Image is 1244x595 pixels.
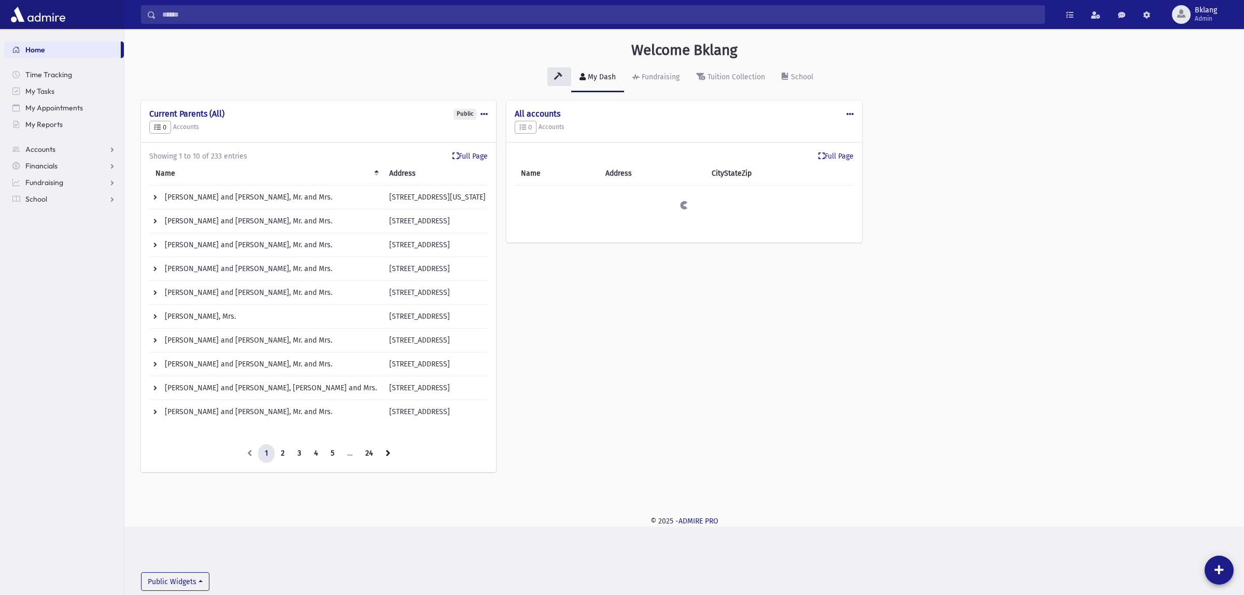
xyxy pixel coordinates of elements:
[149,209,383,233] td: [PERSON_NAME] and [PERSON_NAME], Mr. and Mrs.
[25,194,47,204] span: School
[705,73,765,81] div: Tuition Collection
[291,444,308,463] a: 3
[324,444,341,463] a: 5
[515,121,536,134] button: 0
[383,305,492,329] td: [STREET_ADDRESS]
[307,444,324,463] a: 4
[4,116,124,133] a: My Reports
[149,281,383,305] td: [PERSON_NAME] and [PERSON_NAME], Mr. and Mrs.
[383,376,492,400] td: [STREET_ADDRESS]
[25,161,58,171] span: Financials
[515,109,853,119] h4: All accounts
[818,151,854,162] a: Full Page
[773,63,822,92] a: School
[599,162,705,186] th: Address
[1195,6,1217,15] span: Bklang
[149,162,383,186] th: Name
[141,572,209,591] button: Public Widgets
[383,329,492,352] td: [STREET_ADDRESS]
[25,145,55,154] span: Accounts
[149,121,488,134] h5: Accounts
[25,45,45,54] span: Home
[25,103,83,112] span: My Appointments
[515,121,853,134] h5: Accounts
[688,63,773,92] a: Tuition Collection
[156,5,1044,24] input: Search
[149,109,488,119] h4: Current Parents (All)
[141,516,1227,527] div: © 2025 -
[149,400,383,424] td: [PERSON_NAME] and [PERSON_NAME], Mr. and Mrs.
[453,151,488,162] a: Full Page
[383,186,492,209] td: [STREET_ADDRESS][US_STATE]
[149,329,383,352] td: [PERSON_NAME] and [PERSON_NAME], Mr. and Mrs.
[359,444,379,463] a: 24
[154,123,166,131] span: 0
[789,73,813,81] div: School
[383,257,492,281] td: [STREET_ADDRESS]
[383,209,492,233] td: [STREET_ADDRESS]
[4,191,124,207] a: School
[519,123,532,131] span: 0
[258,444,275,463] a: 1
[149,151,488,162] div: Showing 1 to 10 of 233 entries
[149,376,383,400] td: [PERSON_NAME] and [PERSON_NAME], [PERSON_NAME] and Mrs.
[25,178,63,187] span: Fundraising
[586,73,616,81] div: My Dash
[631,41,738,59] h3: Welcome Bklang
[149,257,383,281] td: [PERSON_NAME] and [PERSON_NAME], Mr. and Mrs.
[383,233,492,257] td: [STREET_ADDRESS]
[705,162,853,186] th: CityStateZip
[383,162,492,186] th: Address
[383,281,492,305] td: [STREET_ADDRESS]
[383,400,492,424] td: [STREET_ADDRESS]
[4,83,124,100] a: My Tasks
[4,66,124,83] a: Time Tracking
[640,73,680,81] div: Fundraising
[149,121,171,134] button: 0
[149,305,383,329] td: [PERSON_NAME], Mrs.
[383,352,492,376] td: [STREET_ADDRESS]
[149,352,383,376] td: [PERSON_NAME] and [PERSON_NAME], Mr. and Mrs.
[515,162,599,186] th: Name
[25,87,54,96] span: My Tasks
[4,41,121,58] a: Home
[4,141,124,158] a: Accounts
[624,63,688,92] a: Fundraising
[454,109,476,120] div: Public
[4,174,124,191] a: Fundraising
[1195,15,1217,23] span: Admin
[8,4,68,25] img: AdmirePro
[678,517,718,526] a: ADMIRE PRO
[571,63,624,92] a: My Dash
[4,100,124,116] a: My Appointments
[149,233,383,257] td: [PERSON_NAME] and [PERSON_NAME], Mr. and Mrs.
[274,444,291,463] a: 2
[25,70,72,79] span: Time Tracking
[25,120,63,129] span: My Reports
[4,158,124,174] a: Financials
[149,186,383,209] td: [PERSON_NAME] and [PERSON_NAME], Mr. and Mrs.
